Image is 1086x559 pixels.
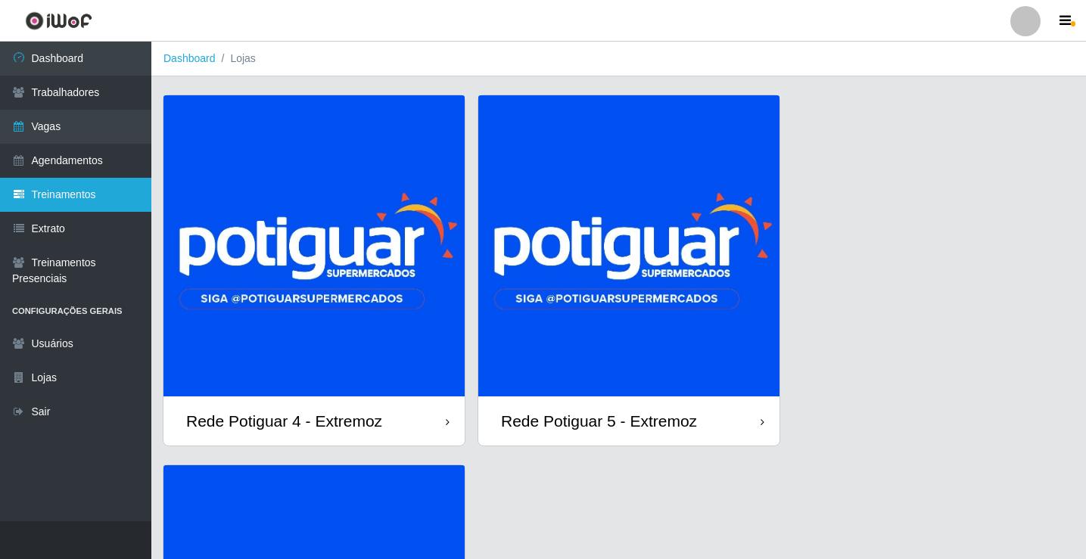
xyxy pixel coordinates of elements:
img: CoreUI Logo [25,11,92,30]
div: Rede Potiguar 4 - Extremoz [186,411,382,430]
img: cardImg [478,95,779,396]
li: Lojas [216,51,256,67]
div: Rede Potiguar 5 - Extremoz [501,411,697,430]
a: Rede Potiguar 5 - Extremoz [478,95,779,446]
img: cardImg [163,95,465,396]
a: Rede Potiguar 4 - Extremoz [163,95,465,446]
a: Dashboard [163,52,216,64]
nav: breadcrumb [151,42,1086,76]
